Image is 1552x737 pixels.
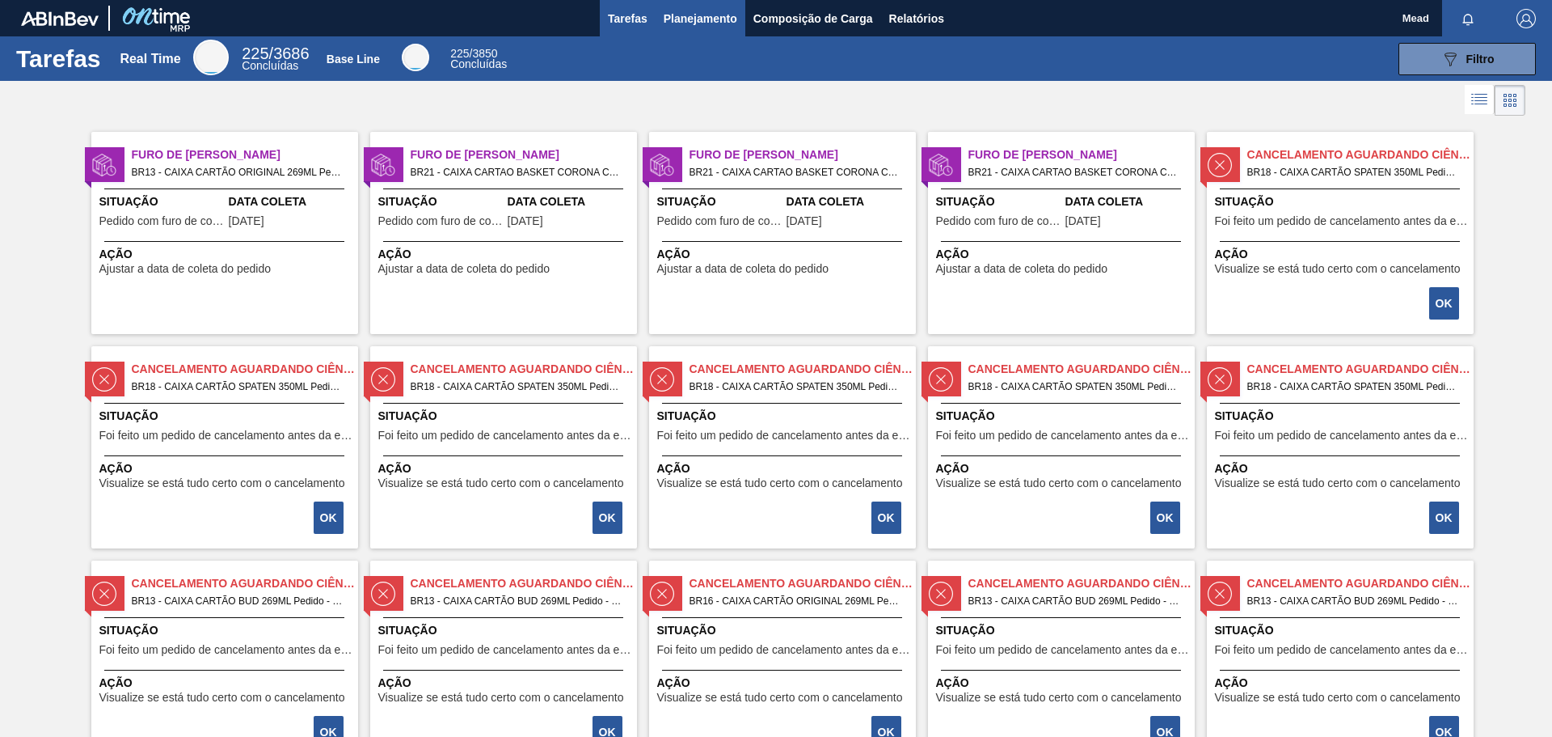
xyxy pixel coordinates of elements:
span: Pedido com furo de coleta [378,215,504,227]
div: Base Line [450,49,507,70]
div: Base Line [402,44,429,71]
span: Ação [657,675,912,692]
span: Situação [936,622,1191,639]
span: Ação [936,460,1191,477]
span: BR18 - CAIXA CARTÃO SPATEN 350ML Pedido - 1588960 [690,378,903,396]
span: BR21 - CAIXA CARTAO BASKET CORONA CERO 330ML Pedido - 1988273 [968,163,1182,181]
span: Visualize se está tudo certo com o cancelamento [1215,692,1461,704]
span: Situação [378,193,504,210]
span: Ação [99,460,354,477]
span: Cancelamento aguardando ciência [1247,575,1474,592]
button: OK [871,502,901,534]
img: status [1208,582,1232,606]
button: OK [314,502,344,534]
span: Situação [936,408,1191,425]
span: Pedido com furo de coleta [657,215,782,227]
span: 225 [242,44,268,62]
span: Foi feito um pedido de cancelamento antes da etapa de aguardando faturamento [99,430,354,442]
img: TNhmsLtSVTkK8tSr43FrP2fwEKptu5GPRR3wAAAABJRU5ErkJggg== [21,11,99,26]
div: Base Line [327,53,380,66]
span: BR18 - CAIXA CARTÃO SPATEN 350ML Pedido - 1583974 [132,378,345,396]
button: OK [1429,287,1459,320]
span: Data Coleta [229,193,354,210]
span: Cancelamento aguardando ciência [1247,146,1474,163]
span: Foi feito um pedido de cancelamento antes da etapa de aguardando faturamento [657,430,912,442]
img: status [929,153,953,177]
span: BR13 - CAIXA CARTÃO BUD 269ML Pedido - 1589457 [411,592,624,610]
span: Foi feito um pedido de cancelamento antes da etapa de aguardando faturamento [378,644,633,656]
img: status [371,367,395,392]
span: Visualize se está tudo certo com o cancelamento [657,692,903,704]
button: Notificações [1442,7,1494,30]
img: status [929,582,953,606]
img: status [92,582,116,606]
span: Ajustar a data de coleta do pedido [378,263,550,275]
img: status [929,367,953,392]
img: status [650,153,674,177]
img: status [371,582,395,606]
span: Cancelamento aguardando ciência [690,575,916,592]
span: Ação [1215,460,1470,477]
span: Situação [657,193,782,210]
div: Real Time [120,52,180,66]
span: Situação [936,193,1061,210]
span: Cancelamento aguardando ciência [968,361,1195,378]
img: status [371,153,395,177]
span: Cancelamento aguardando ciência [411,575,637,592]
span: Cancelamento aguardando ciência [411,361,637,378]
span: Pedido com furo de coleta [99,215,225,227]
div: Completar tarefa: 29824121 [873,500,903,536]
span: Ajustar a data de coleta do pedido [99,263,272,275]
span: Visualize se está tudo certo com o cancelamento [936,477,1182,489]
span: Visualize se está tudo certo com o cancelamento [99,477,345,489]
span: Foi feito um pedido de cancelamento antes da etapa de aguardando faturamento [936,644,1191,656]
span: Cancelamento aguardando ciência [1247,361,1474,378]
div: Completar tarefa: 29824122 [1152,500,1182,536]
span: Situação [657,622,912,639]
span: Ação [657,246,912,263]
span: BR21 - CAIXA CARTAO BASKET CORONA CERO 330ML Pedido - 1988270 [411,163,624,181]
span: Foi feito um pedido de cancelamento antes da etapa de aguardando faturamento [1215,215,1470,227]
span: 225 [450,47,469,60]
img: status [650,367,674,392]
span: Foi feito um pedido de cancelamento antes da etapa de aguardando faturamento [1215,430,1470,442]
span: Visualize se está tudo certo com o cancelamento [936,692,1182,704]
span: Furo de Coleta [132,146,358,163]
span: Ação [378,675,633,692]
span: Situação [657,408,912,425]
span: 20/08/2025 [787,215,822,227]
span: Situação [1215,408,1470,425]
span: BR13 - CAIXA CARTÃO BUD 269ML Pedido - 1589456 [132,592,345,610]
span: Visualize se está tudo certo com o cancelamento [99,692,345,704]
img: status [650,582,674,606]
span: Foi feito um pedido de cancelamento antes da etapa de aguardando faturamento [657,644,912,656]
div: Real Time [242,47,309,71]
span: Foi feito um pedido de cancelamento antes da etapa de aguardando faturamento [1215,644,1470,656]
span: BR13 - CAIXA CARTÃO ORIGINAL 269ML Pedido - 1989787 [132,163,345,181]
span: Data Coleta [508,193,633,210]
span: Pedido com furo de coleta [936,215,1061,227]
span: Situação [1215,622,1470,639]
span: Ajustar a data de coleta do pedido [936,263,1108,275]
span: 15/08/2025 [508,215,543,227]
span: Cancelamento aguardando ciência [968,575,1195,592]
span: Relatórios [889,9,944,28]
span: Tarefas [608,9,647,28]
span: BR18 - CAIXA CARTÃO SPATEN 350ML Pedido - 1588959 [411,378,624,396]
span: Ação [1215,246,1470,263]
span: Ação [936,246,1191,263]
div: Completar tarefa: 29824123 [1431,500,1461,536]
span: Situação [99,622,354,639]
span: Concluídas [450,57,507,70]
span: Situação [378,622,633,639]
span: BR18 - CAIXA CARTÃO SPATEN 350ML Pedido - 1588961 [968,378,1182,396]
span: Foi feito um pedido de cancelamento antes da etapa de aguardando faturamento [378,430,633,442]
span: Furo de Coleta [968,146,1195,163]
button: OK [1150,502,1180,534]
span: BR13 - CAIXA CARTÃO BUD 269ML Pedido - 1600119 [968,592,1182,610]
span: 20/08/2025 [1065,215,1101,227]
span: BR16 - CAIXA CARTÃO ORIGINAL 269ML Pedido - 1551501 [690,592,903,610]
span: Cancelamento aguardando ciência [690,361,916,378]
span: Filtro [1466,53,1495,66]
span: Concluídas [242,59,298,72]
